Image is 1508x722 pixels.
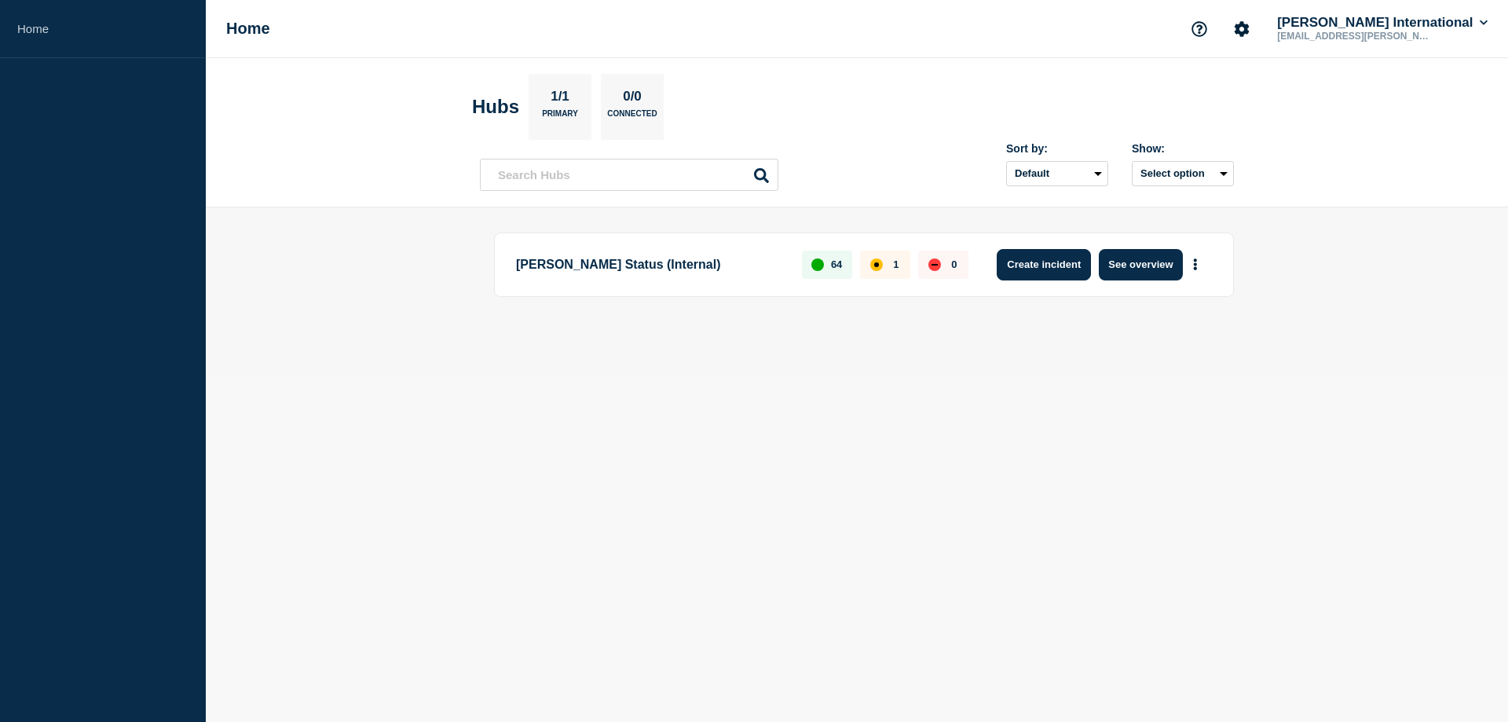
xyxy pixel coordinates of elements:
[893,258,899,270] p: 1
[831,258,842,270] p: 64
[1274,31,1437,42] p: [EMAIL_ADDRESS][PERSON_NAME][DOMAIN_NAME]
[1183,13,1216,46] button: Support
[545,89,576,109] p: 1/1
[1099,249,1182,280] button: See overview
[1225,13,1258,46] button: Account settings
[1132,161,1234,186] button: Select option
[1006,142,1108,155] div: Sort by:
[1132,142,1234,155] div: Show:
[951,258,957,270] p: 0
[516,249,784,280] p: [PERSON_NAME] Status (Internal)
[226,20,270,38] h1: Home
[1006,161,1108,186] select: Sort by
[870,258,883,271] div: affected
[1185,250,1206,279] button: More actions
[607,109,657,126] p: Connected
[997,249,1091,280] button: Create incident
[480,159,778,191] input: Search Hubs
[928,258,941,271] div: down
[811,258,824,271] div: up
[1274,15,1491,31] button: [PERSON_NAME] International
[617,89,648,109] p: 0/0
[472,96,519,118] h2: Hubs
[542,109,578,126] p: Primary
